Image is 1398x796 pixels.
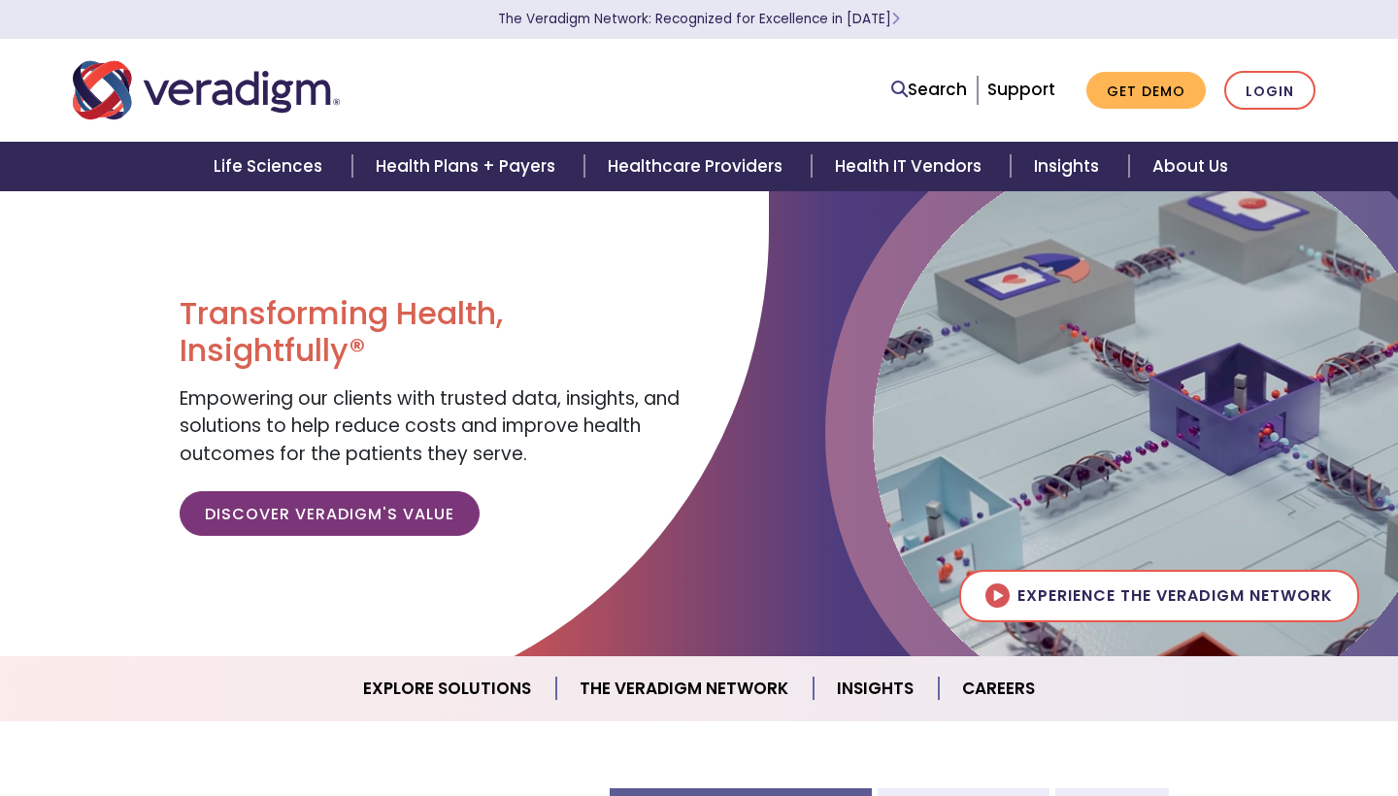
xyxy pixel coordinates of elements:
a: Search [891,77,967,103]
a: Health Plans + Payers [352,142,584,191]
a: Get Demo [1086,72,1206,110]
a: The Veradigm Network [556,664,814,713]
a: Insights [814,664,939,713]
a: About Us [1129,142,1251,191]
a: Health IT Vendors [812,142,1011,191]
a: Login [1224,71,1315,111]
a: Support [987,78,1055,101]
a: Insights [1011,142,1128,191]
span: Empowering our clients with trusted data, insights, and solutions to help reduce costs and improv... [180,385,680,467]
a: Healthcare Providers [584,142,812,191]
h1: Transforming Health, Insightfully® [180,295,684,370]
a: The Veradigm Network: Recognized for Excellence in [DATE]Learn More [498,10,900,28]
a: Explore Solutions [340,664,556,713]
img: Veradigm logo [73,58,340,122]
a: Discover Veradigm's Value [180,491,480,536]
a: Careers [939,664,1058,713]
span: Learn More [891,10,900,28]
a: Life Sciences [190,142,351,191]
